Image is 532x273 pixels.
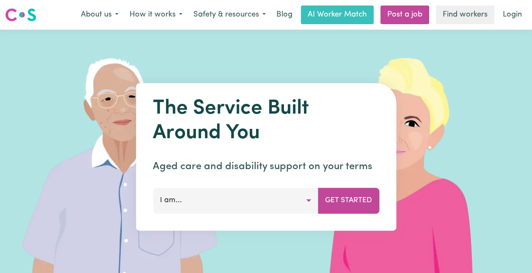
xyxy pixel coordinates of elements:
img: Careseekers logo [5,7,36,22]
a: Login [498,6,527,24]
a: AI Worker Match [301,6,374,24]
button: I am... [153,188,318,213]
h1: The Service Built Around You [153,97,379,145]
button: How it works [124,6,188,24]
a: Careseekers logo [5,5,36,25]
button: Safety & resources [188,6,271,24]
button: Get Started [318,188,379,213]
a: Find workers [436,6,494,24]
button: About us [75,6,124,24]
a: Blog [271,6,298,24]
p: Aged care and disability support on your terms [153,159,379,174]
a: Post a job [380,6,429,24]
